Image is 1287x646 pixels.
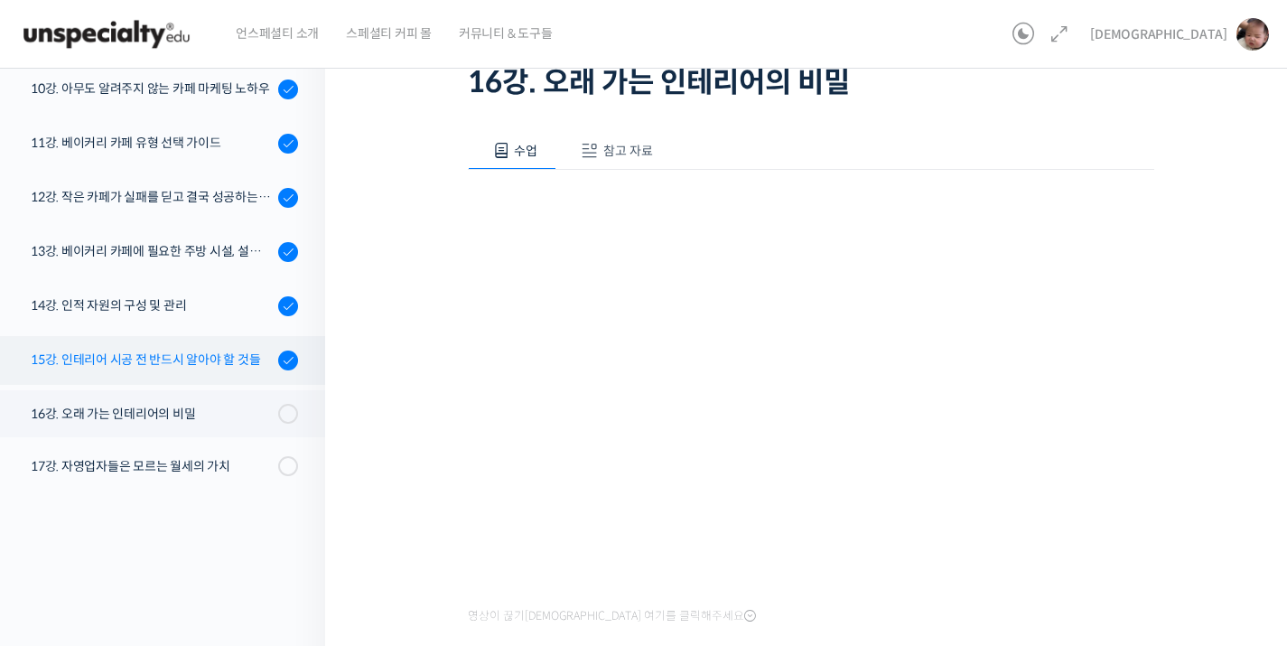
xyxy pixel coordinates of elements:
[31,350,273,370] div: 15강. 인테리어 시공 전 반드시 알아야 할 것들
[279,523,301,538] span: 설정
[5,496,119,541] a: 홈
[57,523,68,538] span: 홈
[31,295,273,315] div: 14강. 인적 자원의 구성 및 관리
[603,143,653,159] span: 참고 자료
[31,133,273,153] div: 11강. 베이커리 카페 유형 선택 가이드
[31,404,273,424] div: 16강. 오래 가는 인테리어의 비밀
[514,143,537,159] span: 수업
[1090,26,1227,42] span: [DEMOGRAPHIC_DATA]
[468,609,756,623] span: 영상이 끊기[DEMOGRAPHIC_DATA] 여기를 클릭해주세요
[31,241,273,261] div: 13강. 베이커리 카페에 필요한 주방 시설, 설비 종류
[233,496,347,541] a: 설정
[31,456,273,476] div: 17강. 자영업자들은 모르는 월세의 가치
[468,65,1154,99] h1: 16강. 오래 가는 인테리어의 비밀
[119,496,233,541] a: 대화
[31,79,273,98] div: 10강. 아무도 알려주지 않는 카페 마케팅 노하우
[31,187,273,207] div: 12강. 작은 카페가 실패를 딛고 결국 성공하는 방법
[165,524,187,538] span: 대화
